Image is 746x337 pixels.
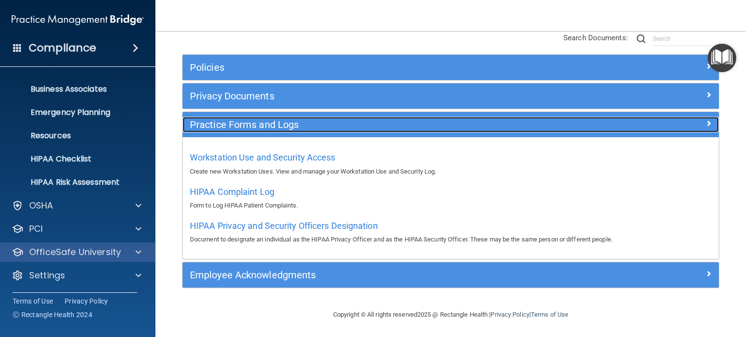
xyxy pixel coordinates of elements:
[29,41,96,55] h4: Compliance
[190,152,336,162] span: Workstation Use and Security Access
[190,155,336,162] a: Workstation Use and Security Access
[190,221,378,231] span: HIPAA Privacy and Security Officers Designation
[6,108,139,117] p: Emergency Planning
[29,246,121,258] p: OfficeSafe University
[708,44,736,72] button: Open Resource Center
[12,270,141,281] a: Settings
[190,88,712,104] a: Privacy Documents
[190,91,577,101] h5: Privacy Documents
[29,200,53,211] p: OSHA
[12,246,141,258] a: OfficeSafe University
[6,154,139,164] p: HIPAA Checklist
[190,200,712,211] p: Form to Log HIPAA Patient Complaints.
[491,311,529,318] a: Privacy Policy
[190,117,712,132] a: Practice Forms and Logs
[12,223,141,235] a: PCI
[29,270,65,281] p: Settings
[190,166,712,177] p: Create new Workstation Uses. View and manage your Workstation Use and Security Log.
[273,299,628,330] div: Copyright © All rights reserved 2025 @ Rectangle Health | |
[190,60,712,75] a: Policies
[190,189,274,196] a: HIPAA Complaint Log
[190,223,378,230] a: HIPAA Privacy and Security Officers Designation
[13,310,92,320] span: Ⓒ Rectangle Health 2024
[563,33,628,42] span: Search Documents:
[190,119,577,130] h5: Practice Forms and Logs
[190,234,712,245] p: Document to designate an individual as the HIPAA Privacy Officer and as the HIPAA Security Office...
[190,187,274,197] span: HIPAA Complaint Log
[578,269,734,307] iframe: Drift Widget Chat Controller
[653,32,719,46] input: Search
[6,84,139,94] p: Business Associates
[637,34,645,43] img: ic-search.3b580494.png
[190,62,577,73] h5: Policies
[29,223,43,235] p: PCI
[65,296,108,306] a: Privacy Policy
[12,200,141,211] a: OSHA
[190,267,712,283] a: Employee Acknowledgments
[190,270,577,280] h5: Employee Acknowledgments
[12,10,144,30] img: PMB logo
[531,311,568,318] a: Terms of Use
[6,131,139,141] p: Resources
[6,177,139,187] p: HIPAA Risk Assessment
[13,296,53,306] a: Terms of Use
